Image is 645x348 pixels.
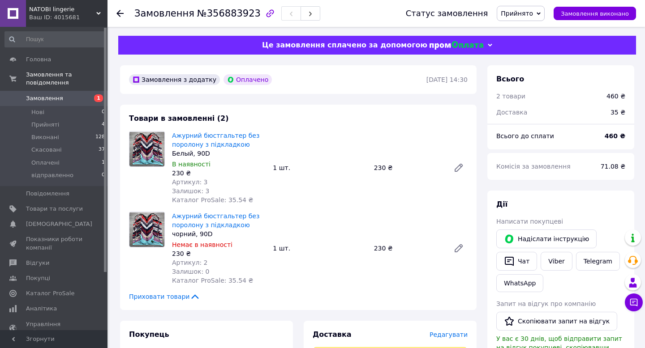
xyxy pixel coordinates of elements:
[31,108,44,116] span: Нові
[605,132,625,140] b: 460 ₴
[496,132,554,140] span: Всього до сплати
[450,159,468,177] a: Редагувати
[29,13,107,21] div: Ваш ID: 4015681
[4,31,106,47] input: Пошук
[496,300,596,307] span: Запит на відгук про компанію
[370,242,446,255] div: 230 ₴
[172,187,210,195] span: Залишок: 3
[430,331,468,338] span: Редагувати
[172,212,259,229] a: Ажурний бюстгальтер без поролону з підкладкою
[496,163,571,170] span: Комісія за замовлення
[129,114,229,123] span: Товари в замовленні (2)
[26,259,49,267] span: Відгуки
[496,93,525,100] span: 2 товари
[26,71,107,87] span: Замовлення та повідомлення
[501,10,533,17] span: Прийнято
[262,41,427,49] span: Це замовлення сплачено за допомогою
[197,8,261,19] span: №356883923
[26,94,63,102] span: Замовлення
[172,149,266,158] div: Белый, 90D
[129,330,169,339] span: Покупець
[426,76,468,83] time: [DATE] 14:30
[576,252,620,271] a: Telegram
[102,121,105,129] span: 4
[26,305,57,313] span: Аналітика
[31,146,62,154] span: Скасовані
[26,190,69,198] span: Повідомлення
[561,10,629,17] span: Замовлення виконано
[31,159,60,167] span: Оплачені
[26,205,83,213] span: Товари та послуги
[496,218,563,225] span: Написати покупцеві
[605,102,631,122] div: 35 ₴
[269,161,370,174] div: 1 шт.
[172,241,232,248] span: Немає в наявності
[496,312,617,331] button: Скопіювати запит на відгук
[26,320,83,336] span: Управління сайтом
[172,259,207,266] span: Артикул: 2
[129,132,164,166] img: Ажурний бюстгальтер без поролону з підкладкою
[430,41,483,50] img: evopay logo
[172,249,266,258] div: 230 ₴
[129,212,164,247] img: Ажурний бюстгальтер без поролону з підкладкою
[29,5,96,13] span: NATOBI lingerie
[26,274,50,282] span: Покупці
[450,239,468,257] a: Редагувати
[99,146,105,154] span: 37
[541,252,572,271] a: Viber
[496,200,507,208] span: Дії
[31,121,59,129] span: Прийняті
[26,220,92,228] span: [DEMOGRAPHIC_DATA]
[102,108,105,116] span: 0
[102,171,105,179] span: 0
[102,159,105,167] span: 1
[26,235,83,251] span: Показники роботи компанії
[172,169,266,178] div: 230 ₴
[129,292,200,301] span: Приховати товари
[172,196,253,204] span: Каталог ProSale: 35.54 ₴
[31,171,73,179] span: відправленно
[370,161,446,174] div: 230 ₴
[116,9,124,18] div: Повернутися назад
[26,55,51,64] span: Головна
[269,242,370,255] div: 1 шт.
[129,74,220,85] div: Замовлення з додатку
[172,161,211,168] span: В наявності
[172,268,210,275] span: Залишок: 0
[172,277,253,284] span: Каталог ProSale: 35.54 ₴
[95,133,105,141] span: 128
[496,229,597,248] button: Надіслати інструкцію
[26,289,74,297] span: Каталог ProSale
[601,163,625,170] span: 71.08 ₴
[94,94,103,102] span: 1
[172,132,259,148] a: Ажурний бюстгальтер без поролону з підкладкою
[606,92,625,101] div: 460 ₴
[496,109,527,116] span: Доставка
[224,74,272,85] div: Оплачено
[172,178,207,186] span: Артикул: 3
[313,330,352,339] span: Доставка
[625,293,643,311] button: Чат з покупцем
[496,75,524,83] span: Всього
[134,8,194,19] span: Замовлення
[406,9,488,18] div: Статус замовлення
[496,274,543,292] a: WhatsApp
[496,252,537,271] button: Чат
[172,229,266,238] div: чорний, 90D
[554,7,636,20] button: Замовлення виконано
[31,133,59,141] span: Виконані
